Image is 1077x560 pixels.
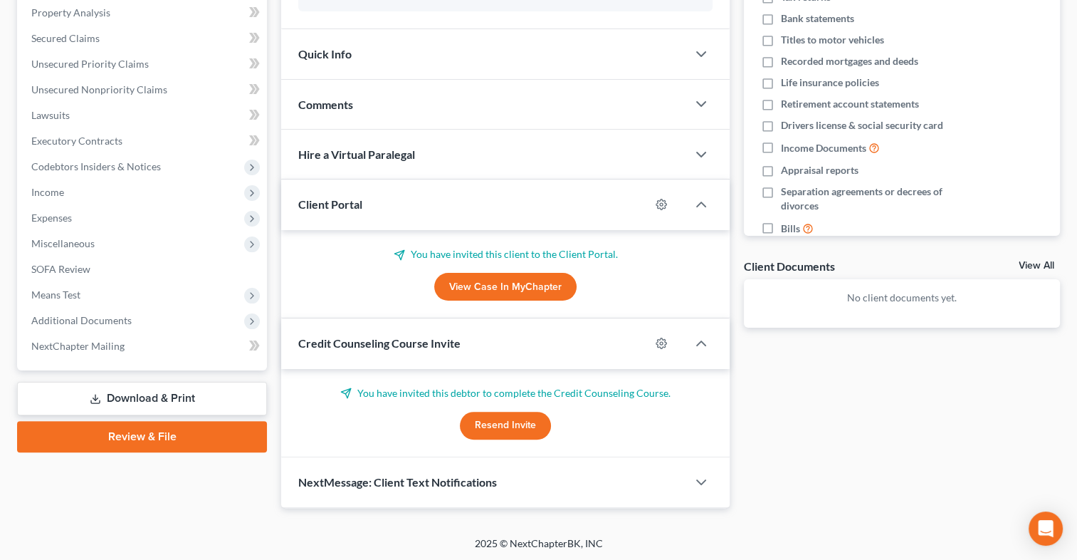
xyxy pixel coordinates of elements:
button: Resend Invite [460,412,551,440]
span: Secured Claims [31,32,100,44]
span: Miscellaneous [31,237,95,249]
a: SOFA Review [20,256,267,282]
a: NextChapter Mailing [20,333,267,359]
a: Unsecured Priority Claims [20,51,267,77]
p: No client documents yet. [755,291,1049,305]
span: Property Analysis [31,6,110,19]
span: Means Test [31,289,80,301]
span: Executory Contracts [31,135,122,147]
a: Unsecured Nonpriority Claims [20,77,267,103]
a: Executory Contracts [20,128,267,154]
p: You have invited this client to the Client Portal. [298,247,713,261]
span: Additional Documents [31,314,132,326]
span: Expenses [31,212,72,224]
div: Client Documents [744,259,835,274]
span: Comments [298,98,353,111]
span: Bank statements [781,11,854,26]
span: Recorded mortgages and deeds [781,54,918,68]
span: Bills [781,222,800,236]
div: Open Intercom Messenger [1029,512,1063,546]
span: Income Documents [781,141,866,155]
span: Income [31,186,64,198]
span: Unsecured Nonpriority Claims [31,83,167,95]
span: Life insurance policies [781,76,879,90]
span: Titles to motor vehicles [781,33,884,47]
span: SOFA Review [31,263,90,275]
a: Download & Print [17,382,267,415]
span: Appraisal reports [781,163,858,177]
a: View Case in MyChapter [434,273,577,301]
span: Separation agreements or decrees of divorces [781,185,969,213]
span: NextChapter Mailing [31,340,125,352]
a: Review & File [17,421,267,452]
span: Lawsuits [31,109,70,121]
a: View All [1019,261,1054,271]
a: Lawsuits [20,103,267,128]
a: Secured Claims [20,26,267,51]
span: Retirement account statements [781,97,919,111]
span: Quick Info [298,47,352,61]
span: Unsecured Priority Claims [31,58,149,70]
span: Credit Counseling Course Invite [298,336,461,350]
span: Drivers license & social security card [781,118,943,133]
span: Hire a Virtual Paralegal [298,147,415,161]
p: You have invited this debtor to complete the Credit Counseling Course. [298,386,713,400]
span: NextMessage: Client Text Notifications [298,475,497,489]
span: Codebtors Insiders & Notices [31,160,161,172]
span: Client Portal [298,197,362,211]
